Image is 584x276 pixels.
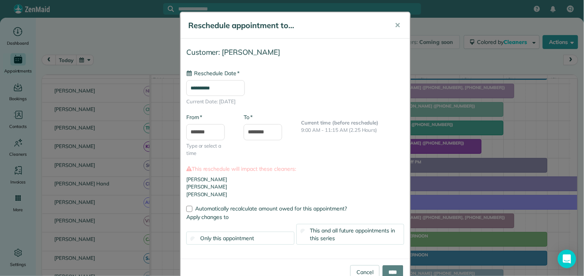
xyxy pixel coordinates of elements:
[244,113,253,121] label: To
[301,119,379,126] b: Current time (before reschedule)
[186,191,404,199] li: [PERSON_NAME]
[301,126,404,134] p: 9:00 AM - 11:15 AM (2.25 Hours)
[186,98,404,106] span: Current Date: [DATE]
[186,142,232,157] span: Type or select a time
[310,227,395,242] span: This and all future appointments in this series
[195,205,347,212] span: Automatically recalculate amount owed for this appointment?
[395,21,400,30] span: ✕
[186,165,404,173] label: This reschedule will impact these cleaners:
[191,237,196,242] input: Only this appointment
[186,176,404,183] li: [PERSON_NAME]
[186,48,404,56] h4: Customer: [PERSON_NAME]
[186,213,404,221] label: Apply changes to
[186,183,404,191] li: [PERSON_NAME]
[186,69,239,77] label: Reschedule Date
[300,229,305,234] input: This and all future appointments in this series
[558,250,576,268] div: Open Intercom Messenger
[186,113,202,121] label: From
[188,20,384,31] h5: Reschedule appointment to...
[200,235,254,242] span: Only this appointment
